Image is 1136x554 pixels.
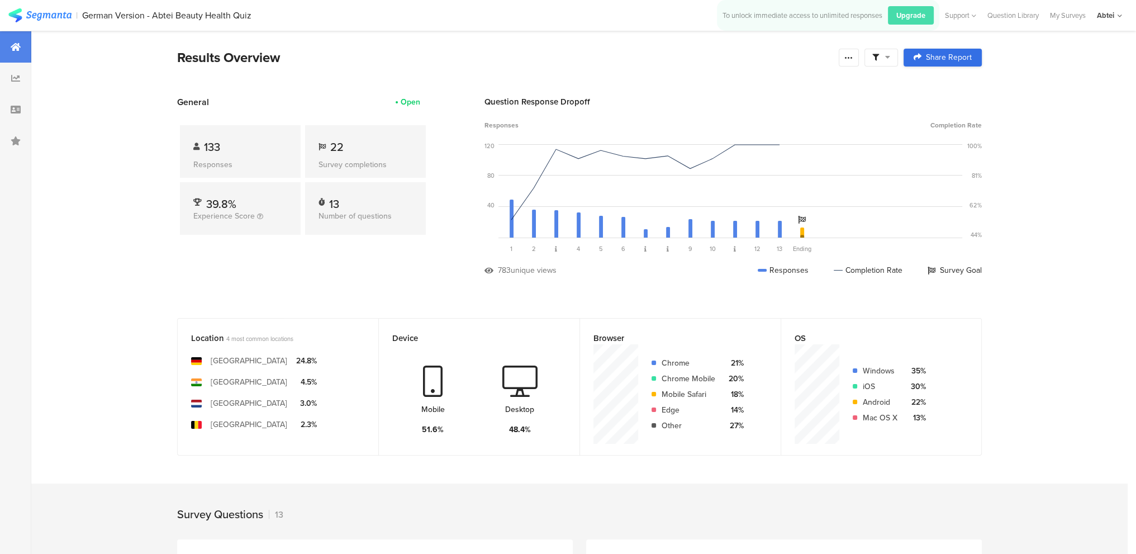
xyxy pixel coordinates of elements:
div: Support [945,7,976,24]
div: Browser [593,332,749,344]
div: 40 [487,201,495,210]
i: Survey Goal [798,216,806,224]
span: General [177,96,209,108]
div: Open [401,96,420,108]
div: Other [662,420,715,432]
div: Survey Questions [177,506,263,523]
span: 4 most common locations [226,334,293,343]
div: 783 [498,264,511,276]
div: 120 [484,141,495,150]
div: Chrome [662,357,715,369]
div: 3.0% [296,397,317,409]
a: My Surveys [1044,10,1091,21]
span: 5 [599,244,603,253]
div: 100% [967,141,982,150]
div: unique views [511,264,557,276]
div: [GEOGRAPHIC_DATA] [211,355,287,367]
span: Completion Rate [930,120,982,130]
div: Desktop [505,404,534,415]
div: 24.8% [296,355,317,367]
div: 81% [972,171,982,180]
div: Mobile [421,404,445,415]
div: | [76,9,78,22]
div: To unlock immediate access to unlimited responses [723,10,882,21]
div: 62% [969,201,982,210]
div: Location [191,332,346,344]
div: Upgrade [888,6,934,25]
div: 80 [487,171,495,180]
div: 51.6% [422,424,444,435]
div: 13 [329,196,339,207]
div: Completion Rate [834,264,902,276]
span: Experience Score [193,210,255,222]
div: Device [392,332,548,344]
span: Share Report [926,54,972,61]
div: Question Response Dropoff [484,96,982,108]
div: 30% [906,381,926,392]
div: 22% [906,396,926,408]
div: 35% [906,365,926,377]
div: Windows [863,365,897,377]
div: 13 [269,508,283,521]
div: 44% [971,230,982,239]
div: 2.3% [296,419,317,430]
div: Mac OS X [863,412,897,424]
div: 48.4% [509,424,531,435]
div: [GEOGRAPHIC_DATA] [211,397,287,409]
div: Responses [758,264,809,276]
div: Edge [662,404,715,416]
span: 1 [510,244,512,253]
div: [GEOGRAPHIC_DATA] [211,419,287,430]
span: 9 [688,244,692,253]
div: Abtei [1097,10,1114,21]
a: Upgrade [882,6,934,25]
div: German Version - Abtei Beauty Health Quiz [82,10,251,21]
span: Number of questions [319,210,392,222]
div: [GEOGRAPHIC_DATA] [211,376,287,388]
div: 4.5% [296,376,317,388]
span: 4 [577,244,580,253]
span: 133 [204,139,220,155]
span: Responses [484,120,519,130]
div: Android [863,396,897,408]
div: OS [795,332,949,344]
div: 21% [724,357,744,369]
div: Mobile Safari [662,389,715,400]
div: Responses [193,159,287,171]
div: Results Overview [177,48,833,68]
div: 14% [724,404,744,416]
span: 10 [710,244,716,253]
span: 2 [532,244,536,253]
div: Ending [791,244,813,253]
span: 13 [777,244,782,253]
div: Chrome Mobile [662,373,715,385]
div: 18% [724,389,744,400]
span: 22 [330,139,344,155]
span: 6 [621,244,625,253]
span: 39.8% [206,196,236,212]
a: Question Library [982,10,1044,21]
span: 12 [754,244,760,253]
div: Survey Goal [928,264,982,276]
div: iOS [863,381,897,392]
img: segmanta logo [8,8,72,22]
div: 13% [906,412,926,424]
div: Survey completions [319,159,412,171]
div: 20% [724,373,744,385]
div: 27% [724,420,744,432]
